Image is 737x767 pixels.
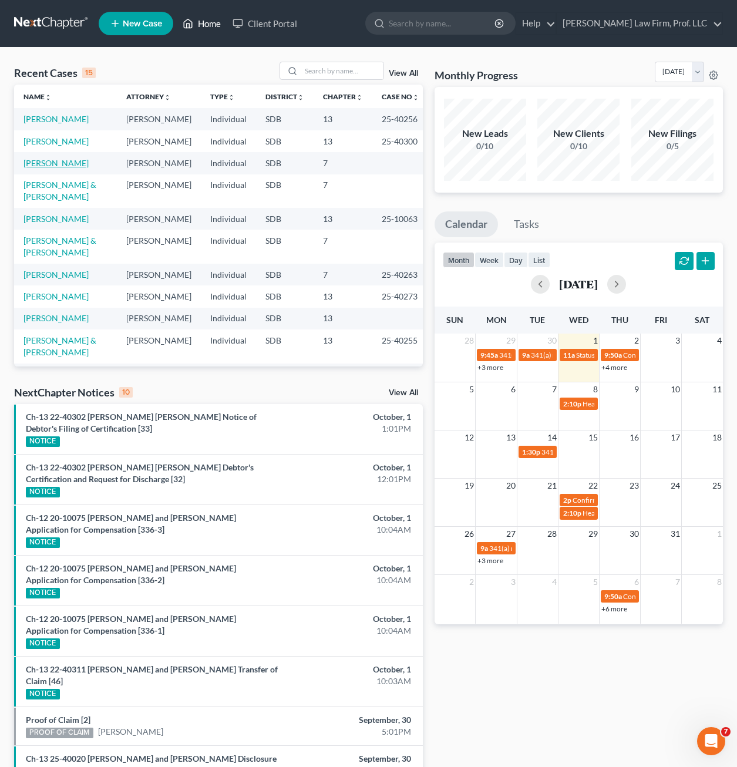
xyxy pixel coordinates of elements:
td: Individual [201,264,256,285]
div: NOTICE [26,487,60,497]
div: October, 1 [291,664,411,675]
div: 1:01PM [291,423,411,435]
span: 17 [669,430,681,445]
div: 10:04AM [291,625,411,637]
span: 28 [463,334,475,348]
span: 341(a) meeting for [PERSON_NAME] [489,544,603,553]
span: 30 [628,527,640,541]
a: Case Nounfold_more [382,92,419,101]
div: 12:01PM [291,473,411,485]
span: 1:30p [522,448,540,456]
a: [PERSON_NAME] Law Firm, Prof. LLC [557,13,722,34]
div: 10:04AM [291,574,411,586]
a: Ch-12 20-10075 [PERSON_NAME] and [PERSON_NAME] Application for Compensation [336-3] [26,513,236,534]
td: Individual [201,152,256,174]
span: 9a [522,351,530,359]
div: New Clients [537,127,620,140]
a: [PERSON_NAME] & [PERSON_NAME] [23,180,96,201]
div: 0/10 [444,140,526,152]
div: NextChapter Notices [14,385,133,399]
div: 10 [119,387,133,398]
td: [PERSON_NAME] [117,364,201,397]
span: 24 [669,479,681,493]
td: SDB [256,329,314,363]
td: SDB [256,208,314,230]
span: Sat [695,315,709,325]
td: Individual [201,308,256,329]
a: Home [177,13,227,34]
a: Districtunfold_more [265,92,304,101]
div: 0/10 [537,140,620,152]
span: Tue [530,315,545,325]
a: [PERSON_NAME] [23,291,89,301]
span: 6 [510,382,517,396]
div: NOTICE [26,689,60,699]
td: SDB [256,108,314,130]
span: 2 [468,575,475,589]
span: 11 [711,382,723,396]
span: 8 [592,382,599,396]
span: 12 [463,430,475,445]
span: 31 [669,527,681,541]
span: 2 [633,334,640,348]
a: [PERSON_NAME] [23,136,89,146]
div: 15 [82,68,96,78]
td: [PERSON_NAME] [117,264,201,285]
span: 1 [716,527,723,541]
span: 13 [505,430,517,445]
td: SDB [256,264,314,285]
span: 15 [587,430,599,445]
td: SDB [256,174,314,208]
span: 19 [463,479,475,493]
span: Sun [446,315,463,325]
button: month [443,252,474,268]
div: PROOF OF CLAIM [26,728,93,738]
td: Individual [201,364,256,397]
span: Mon [486,315,507,325]
span: 26 [463,527,475,541]
span: 10 [669,382,681,396]
a: [PERSON_NAME] & [PERSON_NAME] [23,236,96,257]
span: 7 [721,727,731,736]
span: Thu [611,315,628,325]
span: 7 [674,575,681,589]
a: +3 more [477,556,503,565]
a: [PERSON_NAME] [23,114,89,124]
button: list [528,252,550,268]
span: 14 [546,430,558,445]
span: 29 [587,527,599,541]
td: 13 [314,130,372,152]
span: 18 [711,430,723,445]
td: [PERSON_NAME] [117,152,201,174]
span: 7 [551,382,558,396]
span: 20 [505,479,517,493]
td: Individual [201,329,256,363]
a: [PERSON_NAME] [98,726,163,738]
div: Recent Cases [14,66,96,80]
a: +6 more [601,604,627,613]
td: 25-40263 [372,264,429,285]
div: NOTICE [26,537,60,548]
td: SDB [256,285,314,307]
td: SDB [256,364,314,397]
td: 13 [314,108,372,130]
a: Nameunfold_more [23,92,52,101]
span: Hearing for [PERSON_NAME] Farms, GP [583,399,707,408]
td: 25-40300 [372,130,429,152]
a: Calendar [435,211,498,237]
span: 30 [546,334,558,348]
td: Individual [201,208,256,230]
a: +3 more [477,363,503,372]
td: [PERSON_NAME] [117,329,201,363]
i: unfold_more [164,94,171,101]
div: September, 30 [291,714,411,726]
a: [PERSON_NAME] [23,313,89,323]
td: SDB [256,230,314,263]
a: Attorneyunfold_more [126,92,171,101]
td: Individual [201,108,256,130]
span: 16 [628,430,640,445]
td: SDB [256,130,314,152]
a: Ch-13 22-40302 [PERSON_NAME] [PERSON_NAME] Notice of Debtor's Filing of Certification [33] [26,412,257,433]
span: Wed [569,315,588,325]
span: 22 [587,479,599,493]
